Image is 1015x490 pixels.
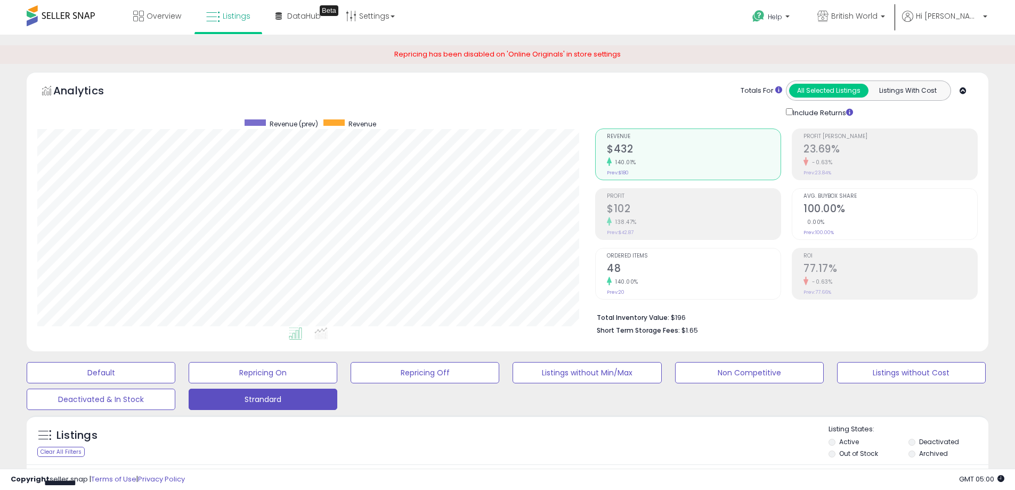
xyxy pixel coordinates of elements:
li: $196 [597,310,970,323]
small: -0.63% [808,278,832,286]
span: Revenue [348,119,376,128]
span: DataHub [287,11,321,21]
div: Tooltip anchor [320,5,338,16]
i: Get Help [752,10,765,23]
p: Listing States: [829,424,988,435]
button: Listings without Cost [837,362,986,383]
button: Default [27,362,175,383]
small: 138.47% [612,218,637,226]
span: Profit [PERSON_NAME] [803,134,977,140]
b: Short Term Storage Fees: [597,326,680,335]
label: Active [839,437,859,446]
label: Archived [919,449,948,458]
button: Repricing On [189,362,337,383]
span: Hi [PERSON_NAME] [916,11,980,21]
div: Clear All Filters [37,447,85,457]
b: Total Inventory Value: [597,313,669,322]
small: 140.01% [612,158,636,166]
small: 0.00% [803,218,825,226]
small: Prev: 20 [607,289,624,295]
strong: Copyright [11,474,50,484]
h2: 77.17% [803,262,977,277]
span: Help [768,12,782,21]
small: Prev: 100.00% [803,229,834,236]
button: Deactivated & In Stock [27,389,175,410]
a: Hi [PERSON_NAME] [902,11,987,35]
button: All Selected Listings [789,84,868,98]
span: Ordered Items [607,253,781,259]
span: ROI [803,253,977,259]
div: Include Returns [778,106,866,118]
h2: $432 [607,143,781,157]
button: Listings without Min/Max [513,362,661,383]
div: Totals For [741,86,782,96]
h2: 23.69% [803,143,977,157]
small: -0.63% [808,158,832,166]
span: British World [831,11,878,21]
span: Overview [147,11,181,21]
small: Prev: 77.66% [803,289,831,295]
button: Non Competitive [675,362,824,383]
small: Prev: $42.87 [607,229,634,236]
h5: Listings [56,428,98,443]
span: $1.65 [681,325,698,335]
h2: 100.00% [803,203,977,217]
label: Out of Stock [839,449,878,458]
span: Revenue (prev) [270,119,318,128]
a: Help [744,2,800,35]
h2: $102 [607,203,781,217]
label: Deactivated [919,437,959,446]
span: Profit [607,194,781,199]
span: Repricing has been disabled on 'Online Originals' in store settings [394,49,621,59]
span: Listings [223,11,250,21]
small: 140.00% [612,278,638,286]
div: seller snap | | [11,475,185,485]
span: Avg. Buybox Share [803,194,977,199]
button: Strandard [189,389,337,410]
small: Prev: $180 [607,170,629,176]
span: Revenue [607,134,781,140]
span: 2025-08-12 05:00 GMT [959,474,1004,484]
h5: Analytics [53,83,125,101]
button: Listings With Cost [868,84,947,98]
button: Repricing Off [351,362,499,383]
h2: 48 [607,262,781,277]
small: Prev: 23.84% [803,170,831,176]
